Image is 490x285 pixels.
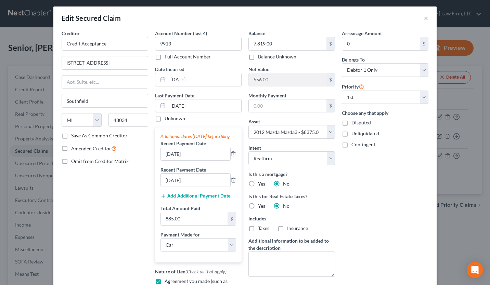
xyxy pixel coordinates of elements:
[326,99,335,112] div: $
[155,66,184,73] label: Date Incurred
[160,231,200,238] label: Payment Made for
[71,132,128,139] label: Save As Common Creditor
[249,37,326,50] input: 0.00
[248,193,335,200] label: Is this for Real Estate Taxes?
[62,30,80,36] span: Creditor
[155,268,227,275] label: Nature of Lien
[326,73,335,86] div: $
[248,237,335,252] label: Additional information to be added to the description
[248,144,261,151] label: Intent
[287,225,308,231] span: Insurance
[160,133,236,140] div: Additional dates [DATE] before filing
[248,92,286,99] label: Monthly Payment
[424,14,428,22] button: ×
[155,92,194,99] label: Last Payment Date
[283,203,289,209] span: No
[108,113,149,127] input: Enter zip...
[467,262,483,278] div: Open Intercom Messenger
[160,193,231,199] button: Add Additional Payment Date
[248,66,269,73] label: Net Value
[342,57,365,63] span: Belongs To
[160,205,200,212] label: Total Amount Paid
[420,37,428,50] div: $
[258,225,269,231] span: Taxes
[168,73,241,86] input: MM/DD/YYYY
[283,181,289,187] span: No
[351,141,375,147] span: Contingent
[62,56,148,69] input: Enter address...
[168,99,241,112] input: MM/DD/YYYY
[71,146,111,151] span: Amended Creditor
[342,30,382,37] label: Arrearage Amount
[249,99,326,112] input: 0.00
[258,181,265,187] span: Yes
[249,73,326,86] input: 0.00
[165,53,211,60] label: Full Account Number
[248,171,335,178] label: Is this a mortgage?
[160,166,206,173] label: Recent Payment Date
[351,131,379,136] span: Unliquidated
[258,203,265,209] span: Yes
[326,37,335,50] div: $
[62,37,148,51] input: Search creditor by name...
[342,82,364,91] label: Priority
[62,76,148,89] input: Apt, Suite, etc...
[351,120,371,125] span: Disputed
[71,158,129,164] span: Omit from Creditor Matrix
[155,30,207,37] label: Account Number (last 4)
[248,215,335,222] label: Includes
[165,115,185,122] label: Unknown
[342,109,428,117] label: Choose any that apply
[228,212,236,225] div: $
[62,13,121,23] div: Edit Secured Claim
[160,140,206,147] label: Recent Payment Date
[248,30,265,37] label: Balance
[342,37,420,50] input: 0.00
[161,174,230,187] input: --
[258,53,296,60] label: Balance Unknown
[185,269,227,274] span: (Check all that apply)
[62,94,148,107] input: Enter city...
[155,37,242,51] input: XXXX
[161,147,230,160] input: --
[248,119,260,124] span: Asset
[161,212,228,225] input: 0.00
